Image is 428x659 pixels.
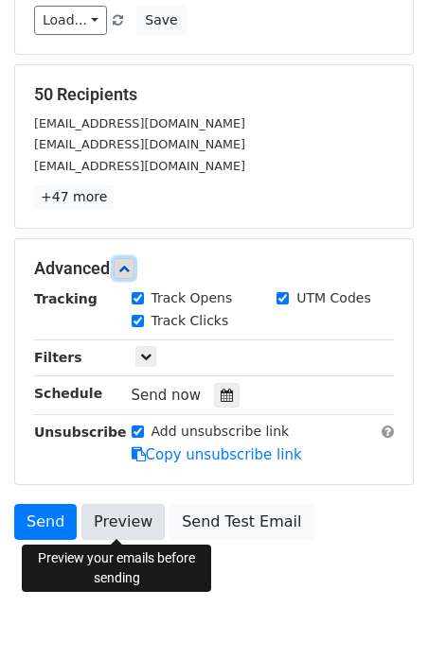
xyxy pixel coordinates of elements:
h5: 50 Recipients [34,84,394,105]
small: [EMAIL_ADDRESS][DOMAIN_NAME] [34,116,245,130]
small: [EMAIL_ADDRESS][DOMAIN_NAME] [34,159,245,173]
label: Track Clicks [152,311,229,331]
a: Preview [81,504,165,540]
a: Load... [34,6,107,35]
iframe: Chat Widget [333,568,428,659]
button: Save [136,6,186,35]
strong: Schedule [34,386,102,401]
span: Send now [132,387,202,404]
label: Add unsubscribe link [152,422,290,442]
strong: Tracking [34,291,98,306]
a: +47 more [34,185,114,209]
a: Copy unsubscribe link [132,446,302,463]
a: Send [14,504,77,540]
a: Send Test Email [169,504,313,540]
strong: Filters [34,350,82,365]
strong: Unsubscribe [34,425,127,440]
label: UTM Codes [296,288,370,308]
label: Track Opens [152,288,233,308]
small: [EMAIL_ADDRESS][DOMAIN_NAME] [34,137,245,151]
h5: Advanced [34,258,394,279]
div: Preview your emails before sending [22,545,211,592]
